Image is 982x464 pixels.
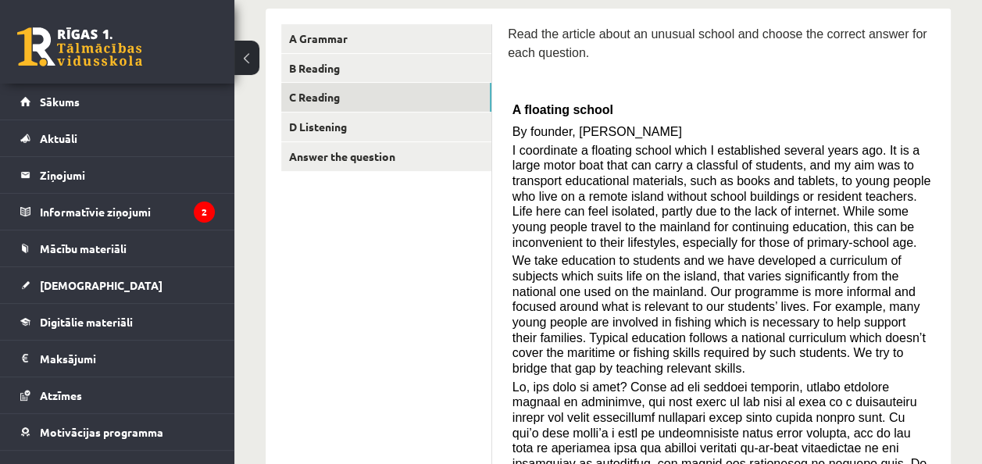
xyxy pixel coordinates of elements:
a: B Reading [281,54,491,83]
legend: Maksājumi [40,341,215,377]
a: Mācību materiāli [20,230,215,266]
a: Maksājumi [20,341,215,377]
a: Sākums [20,84,215,120]
span: We take education to students and we have developed a curriculum of subjects which suits life on ... [512,254,926,375]
a: Atzīmes [20,377,215,413]
a: Informatīvie ziņojumi2 [20,194,215,230]
span: Sākums [40,95,80,109]
a: Digitālie materiāli [20,304,215,340]
a: C Reading [281,83,491,112]
a: Motivācijas programma [20,414,215,450]
span: By founder, [PERSON_NAME] [512,125,682,138]
span: I coordinate a floating school which I established several years ago. It is a large motor boat th... [512,144,930,249]
span: Atzīmes [40,388,82,402]
a: [DEMOGRAPHIC_DATA] [20,267,215,303]
span: Motivācijas programma [40,425,163,439]
span: A floating school [512,103,613,116]
span: Mācību materiāli [40,241,127,255]
span: [DEMOGRAPHIC_DATA] [40,278,162,292]
legend: Informatīvie ziņojumi [40,194,215,230]
span: Aktuāli [40,131,77,145]
a: A Grammar [281,24,491,53]
span: Read the article about an unusual school and choose the correct answer for each question. [508,27,927,59]
a: Ziņojumi [20,157,215,193]
i: 2 [194,202,215,223]
span: Digitālie materiāli [40,315,133,329]
a: D Listening [281,112,491,141]
a: Aktuāli [20,120,215,156]
legend: Ziņojumi [40,157,215,193]
a: Answer the question [281,142,491,171]
a: Rīgas 1. Tālmācības vidusskola [17,27,142,66]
